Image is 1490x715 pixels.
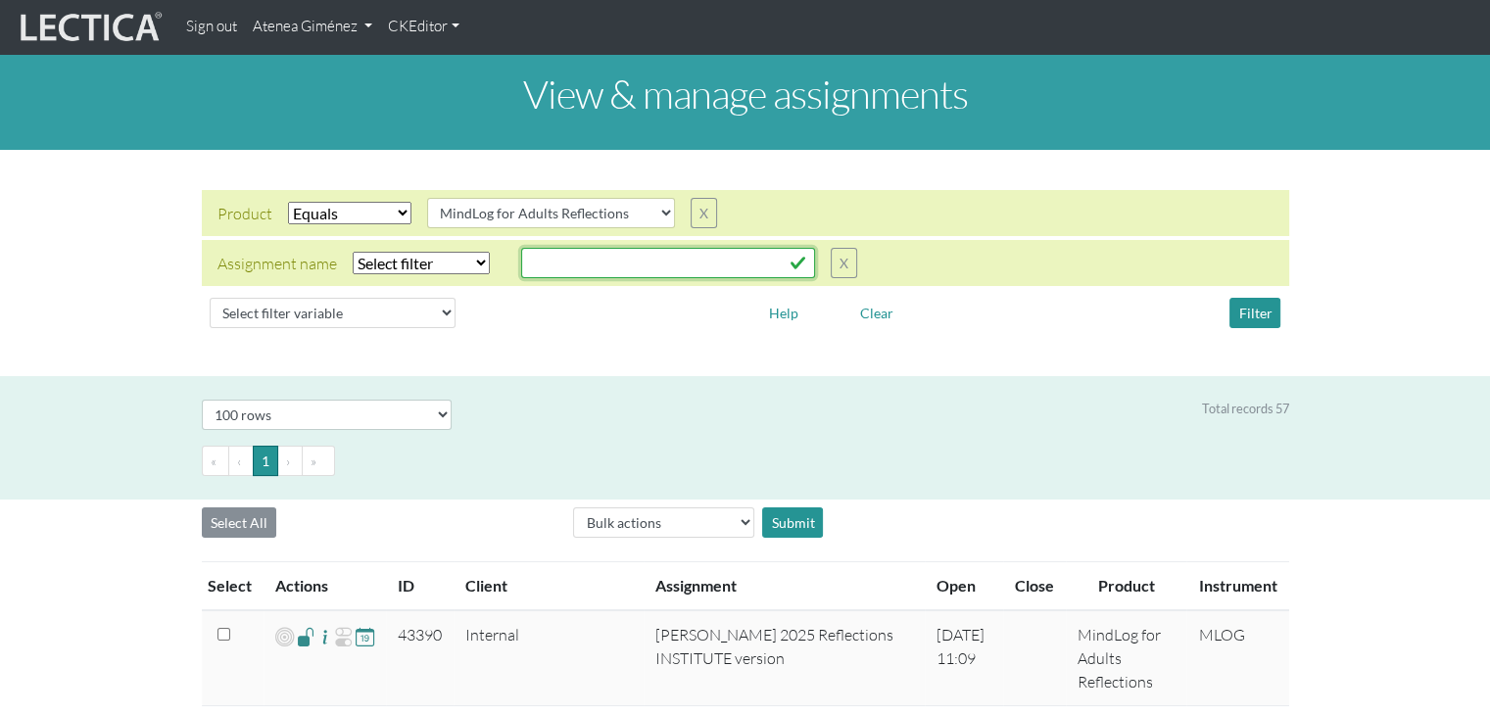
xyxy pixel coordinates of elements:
[644,562,925,611] th: Assignment
[762,507,823,538] div: Submit
[1066,562,1186,611] th: Product
[202,562,264,611] th: Select
[356,625,374,647] span: Update close date
[760,302,807,320] a: Help
[1229,298,1280,328] button: Filter
[1202,400,1289,418] div: Total records 57
[691,198,717,228] button: X
[1066,610,1186,706] td: MindLog for Adults Reflections
[925,562,1003,611] th: Open
[275,625,294,648] span: Add VCoLs
[202,507,276,538] button: Select All
[217,202,272,225] div: Product
[297,625,315,647] span: Access List
[202,446,1289,476] ul: Pagination
[16,9,163,46] img: lecticalive
[760,298,807,328] button: Help
[1186,610,1288,706] td: MLOG
[217,252,337,275] div: Assignment name
[178,8,245,46] a: Sign out
[253,446,278,476] button: Go to page 1
[264,562,386,611] th: Actions
[1003,562,1066,611] th: Close
[454,610,645,706] td: Internal
[831,248,857,278] button: X
[386,562,454,611] th: ID
[315,625,334,648] span: Assignment Details
[851,298,902,328] button: Clear
[380,8,467,46] a: CKEditor
[386,610,454,706] td: 43390
[1186,562,1288,611] th: Instrument
[925,610,1003,706] td: [DATE] 11:09
[644,610,925,706] td: [PERSON_NAME] 2025 Reflections INSTITUTE version
[245,8,380,46] a: Atenea Giménez
[334,625,353,648] span: Re-open Assignment
[454,562,645,611] th: Client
